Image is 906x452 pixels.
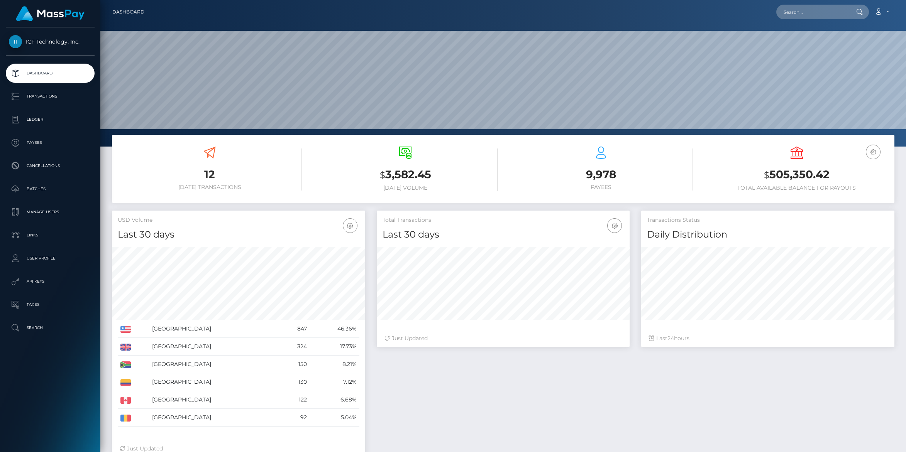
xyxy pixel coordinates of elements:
[120,344,131,351] img: GB.png
[9,35,22,48] img: ICF Technology, Inc.
[120,361,131,368] img: ZA.png
[118,228,359,241] h4: Last 30 days
[149,356,279,373] td: [GEOGRAPHIC_DATA]
[118,184,302,191] h6: [DATE] Transactions
[647,228,889,241] h4: Daily Distribution
[764,170,769,180] small: $
[149,391,279,409] td: [GEOGRAPHIC_DATA]
[9,160,91,172] p: Cancellations
[6,110,95,129] a: Ledger
[112,4,144,20] a: Dashboard
[9,322,91,334] p: Search
[120,326,131,333] img: US.png
[279,356,309,373] td: 150
[279,409,309,427] td: 92
[667,335,674,342] span: 24
[279,373,309,391] td: 130
[6,272,95,291] a: API Keys
[383,216,624,224] h5: Total Transactions
[310,320,359,338] td: 46.36%
[6,249,95,268] a: User Profile
[279,391,309,409] td: 122
[118,167,302,182] h3: 12
[118,216,359,224] h5: USD Volume
[310,338,359,356] td: 17.73%
[6,318,95,337] a: Search
[9,229,91,241] p: Links
[6,179,95,199] a: Batches
[310,373,359,391] td: 7.12%
[120,397,131,404] img: CA.png
[310,409,359,427] td: 5.04%
[649,334,887,342] div: Last hours
[6,295,95,314] a: Taxes
[383,228,624,241] h4: Last 30 days
[120,415,131,422] img: RO.png
[509,184,693,191] h6: Payees
[9,91,91,102] p: Transactions
[279,320,309,338] td: 847
[9,114,91,125] p: Ledger
[9,206,91,218] p: Manage Users
[149,338,279,356] td: [GEOGRAPHIC_DATA]
[6,87,95,106] a: Transactions
[9,253,91,264] p: User Profile
[313,185,498,191] h6: [DATE] Volume
[9,276,91,287] p: API Keys
[704,167,889,183] h3: 505,350.42
[704,185,889,191] h6: Total Available Balance for Payouts
[313,167,498,183] h3: 3,582.45
[647,216,889,224] h5: Transactions Status
[310,391,359,409] td: 6.68%
[384,334,622,342] div: Just Updated
[380,170,385,180] small: $
[6,202,95,222] a: Manage Users
[776,5,849,19] input: Search...
[6,38,95,45] span: ICF Technology, Inc.
[6,133,95,152] a: Payees
[149,373,279,391] td: [GEOGRAPHIC_DATA]
[6,226,95,245] a: Links
[9,67,91,79] p: Dashboard
[149,409,279,427] td: [GEOGRAPHIC_DATA]
[6,156,95,175] a: Cancellations
[279,338,309,356] td: 324
[509,167,693,182] h3: 9,978
[149,320,279,338] td: [GEOGRAPHIC_DATA]
[120,379,131,386] img: CO.png
[6,64,95,83] a: Dashboard
[9,299,91,310] p: Taxes
[9,137,91,148] p: Payees
[310,356,359,373] td: 8.21%
[9,183,91,195] p: Batches
[16,6,85,21] img: MassPay Logo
